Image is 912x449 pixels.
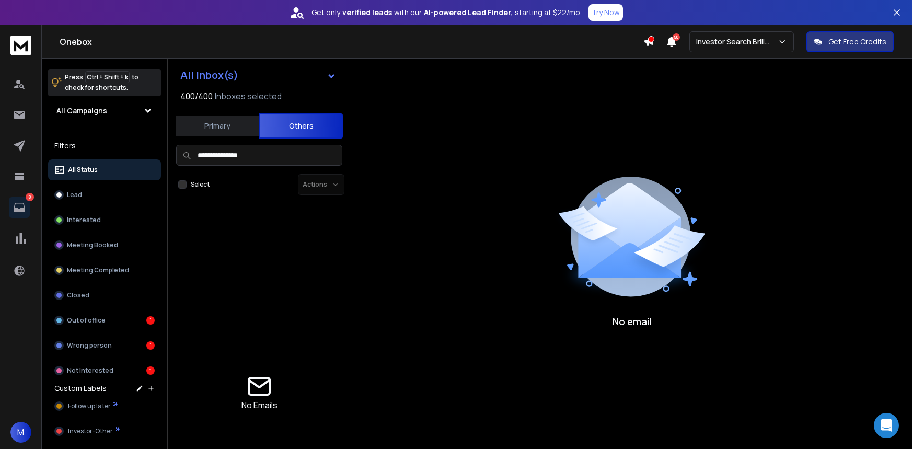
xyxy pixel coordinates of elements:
[146,341,155,350] div: 1
[311,7,580,18] p: Get only with our starting at $22/mo
[48,235,161,256] button: Meeting Booked
[67,266,129,274] p: Meeting Completed
[9,197,30,218] a: 8
[48,100,161,121] button: All Campaigns
[48,396,161,417] button: Follow up later
[67,241,118,249] p: Meeting Booked
[48,285,161,306] button: Closed
[424,7,513,18] strong: AI-powered Lead Finder,
[172,65,344,86] button: All Inbox(s)
[146,366,155,375] div: 1
[10,422,31,443] button: M
[60,36,643,48] h1: Onebox
[67,191,82,199] p: Lead
[806,31,894,52] button: Get Free Credits
[180,90,213,102] span: 400 / 400
[592,7,620,18] p: Try Now
[48,310,161,331] button: Out of office1
[68,166,98,174] p: All Status
[68,402,111,410] span: Follow up later
[67,216,101,224] p: Interested
[342,7,392,18] strong: verified leads
[696,37,778,47] p: Investor Search Brillwood
[259,113,343,139] button: Others
[67,316,106,325] p: Out of office
[56,106,107,116] h1: All Campaigns
[241,399,278,411] p: No Emails
[85,71,130,83] span: Ctrl + Shift + k
[48,260,161,281] button: Meeting Completed
[67,291,89,300] p: Closed
[673,33,680,41] span: 50
[67,366,113,375] p: Not Interested
[48,360,161,381] button: Not Interested1
[215,90,282,102] h3: Inboxes selected
[26,193,34,201] p: 8
[65,72,138,93] p: Press to check for shortcuts.
[54,383,107,394] h3: Custom Labels
[588,4,623,21] button: Try Now
[48,185,161,205] button: Lead
[10,36,31,55] img: logo
[48,335,161,356] button: Wrong person1
[48,159,161,180] button: All Status
[828,37,886,47] p: Get Free Credits
[613,314,651,329] p: No email
[180,70,238,80] h1: All Inbox(s)
[146,316,155,325] div: 1
[68,427,113,435] span: Investor-Other
[48,421,161,442] button: Investor-Other
[176,114,259,137] button: Primary
[48,139,161,153] h3: Filters
[874,413,899,438] div: Open Intercom Messenger
[191,180,210,189] label: Select
[48,210,161,231] button: Interested
[67,341,112,350] p: Wrong person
